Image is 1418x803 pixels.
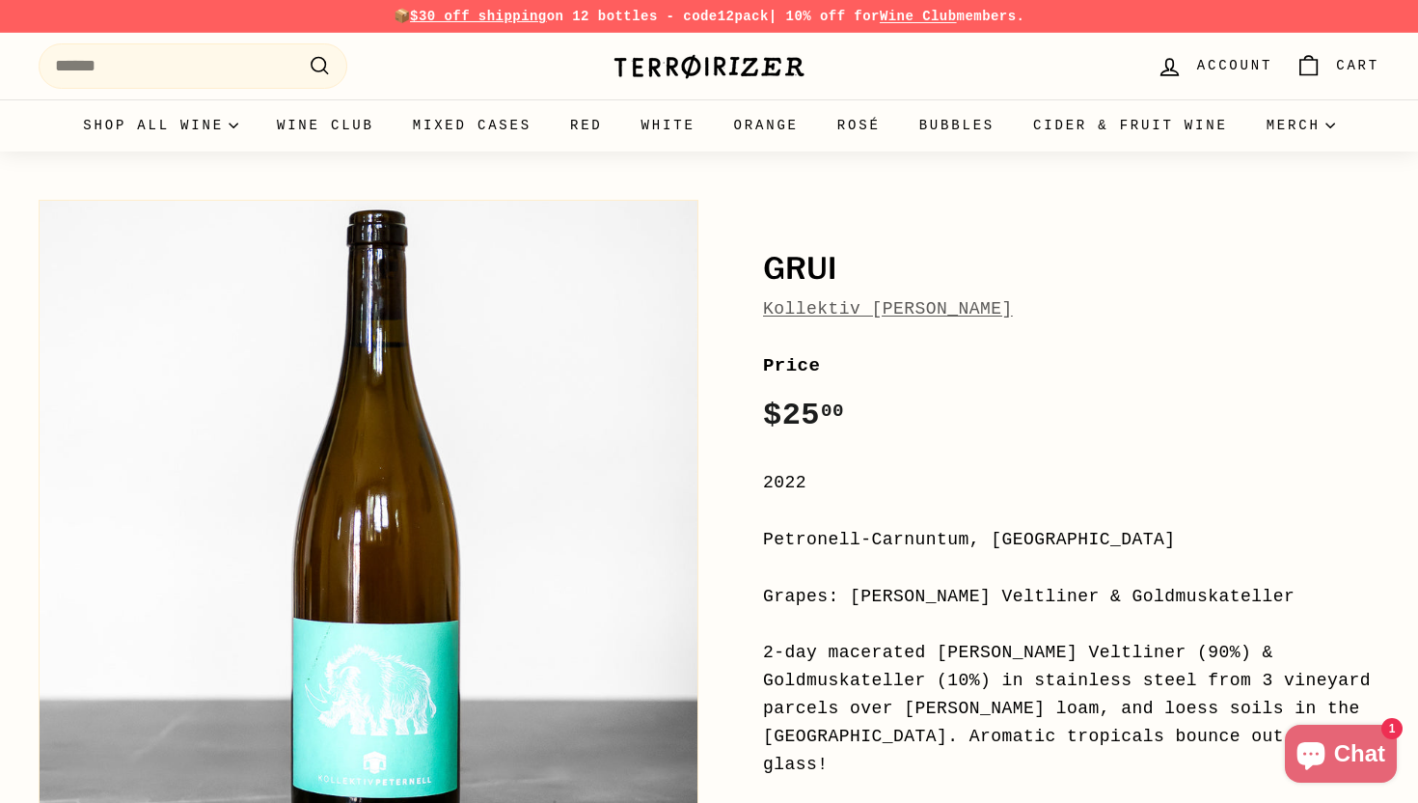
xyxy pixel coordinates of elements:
[1197,55,1272,76] span: Account
[410,9,547,24] span: $30 off shipping
[763,299,1013,318] a: Kollektiv [PERSON_NAME]
[1284,38,1391,95] a: Cart
[763,526,1379,554] div: Petronell-Carnuntum, [GEOGRAPHIC_DATA]
[1279,725,1403,788] inbox-online-store-chat: Shopify online store chat
[1145,38,1284,95] a: Account
[39,6,1379,27] p: 📦 on 12 bottles - code | 10% off for members.
[763,351,1379,380] label: Price
[900,99,1014,152] a: Bubbles
[718,9,769,24] strong: 12pack
[258,99,394,152] a: Wine Club
[64,99,258,152] summary: Shop all wine
[1336,55,1379,76] span: Cart
[763,639,1379,778] div: 2-day macerated [PERSON_NAME] Veltliner (90%) & Goldmuskateller (10%) in stainless steel from 3 v...
[551,99,622,152] a: Red
[763,583,1379,611] div: Grapes: [PERSON_NAME] Veltliner & Goldmuskateller
[818,99,900,152] a: Rosé
[622,99,715,152] a: White
[880,9,957,24] a: Wine Club
[394,99,551,152] a: Mixed Cases
[821,401,844,422] sup: 00
[715,99,818,152] a: Orange
[763,398,844,433] span: $25
[763,469,1379,497] div: 2022
[1014,99,1247,152] a: Cider & Fruit Wine
[1247,99,1354,152] summary: Merch
[763,253,1379,286] h1: Grui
